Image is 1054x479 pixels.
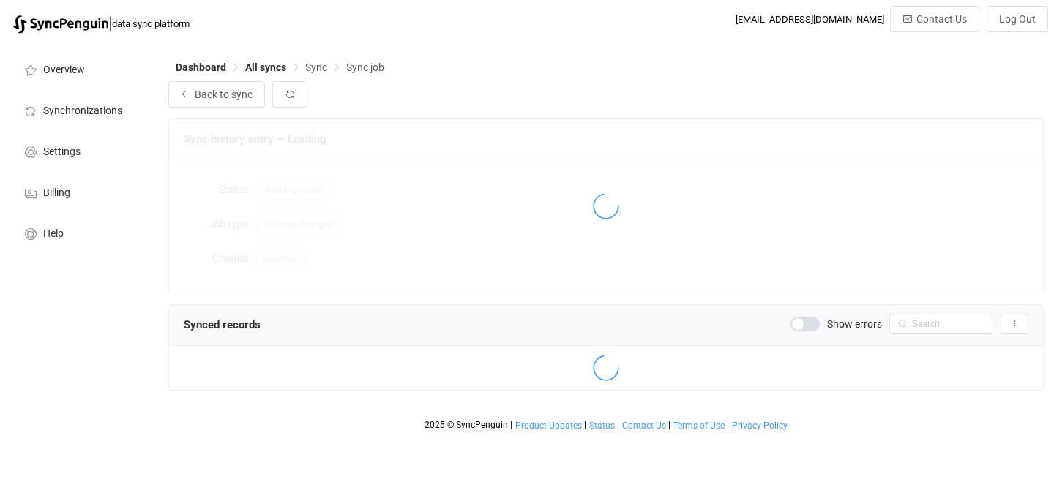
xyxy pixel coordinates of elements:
a: Product Updates [515,420,583,431]
a: Terms of Use [673,420,725,431]
div: Breadcrumb [176,62,384,72]
span: | [617,420,619,430]
span: Synced records [184,318,261,331]
span: Show errors [827,319,882,329]
input: Search [889,314,993,334]
a: |data sync platform [13,13,190,34]
a: Privacy Policy [731,420,788,431]
span: Overview [43,64,85,76]
span: Dashboard [176,61,226,73]
a: Settings [7,130,154,171]
a: Contact Us [621,420,667,431]
a: Overview [7,48,154,89]
span: | [727,420,729,430]
span: Sync job [346,61,384,73]
span: Billing [43,187,70,199]
span: Status [589,420,615,431]
span: Help [43,228,64,240]
span: Product Updates [515,420,582,431]
a: Help [7,212,154,253]
span: Contact Us [622,420,666,431]
span: | [510,420,512,430]
span: data sync platform [112,18,190,29]
span: Contact Us [916,13,967,25]
span: All syncs [245,61,286,73]
a: Status [588,420,616,431]
span: Synchronizations [43,105,122,117]
div: [EMAIL_ADDRESS][DOMAIN_NAME] [736,14,884,25]
span: Settings [43,146,81,158]
span: 2025 © SyncPenguin [425,420,508,430]
span: Back to sync [195,88,253,100]
button: Back to sync [168,81,265,108]
span: | [668,420,670,430]
a: Synchronizations [7,89,154,130]
span: Log Out [999,13,1036,25]
button: Contact Us [890,6,979,32]
img: syncpenguin.svg [13,15,108,34]
button: Log Out [987,6,1048,32]
a: Billing [7,171,154,212]
span: Sync [305,61,327,73]
span: | [584,420,586,430]
span: Privacy Policy [732,420,788,431]
span: | [108,13,112,34]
